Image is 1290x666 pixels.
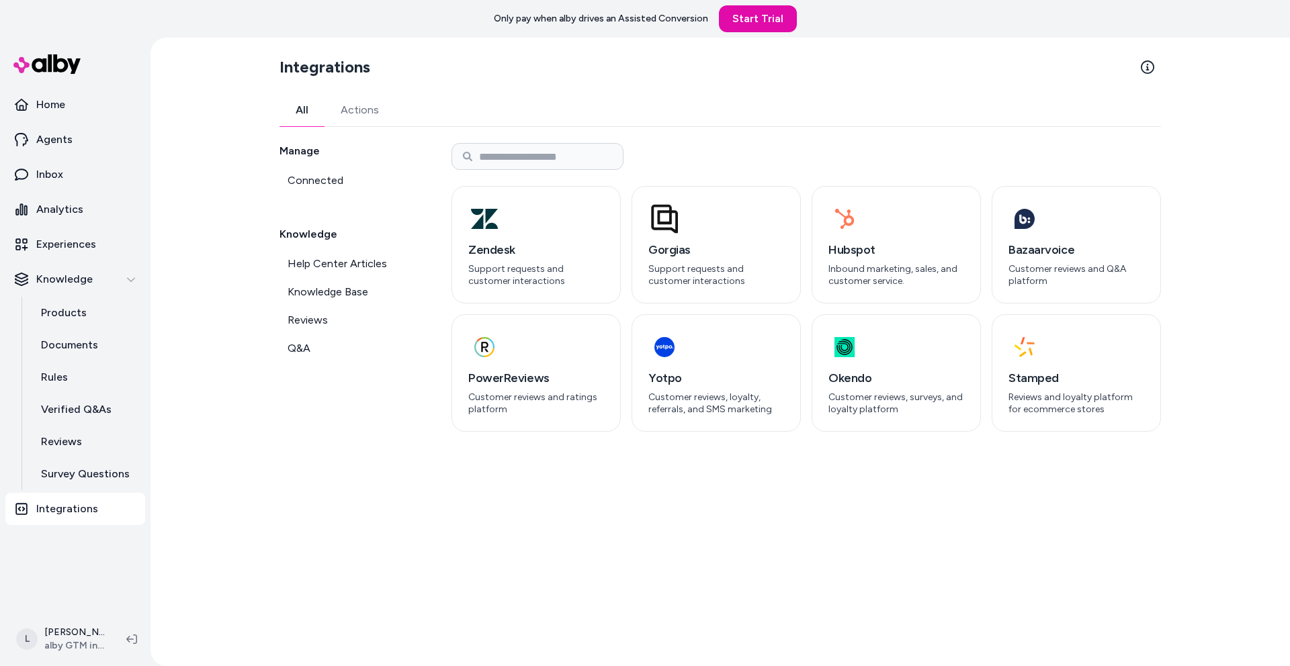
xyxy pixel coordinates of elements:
a: Integrations [5,493,145,525]
p: Customer reviews and ratings platform [468,391,604,415]
button: ZendeskSupport requests and customer interactions [451,186,621,303]
a: Help Center Articles [279,250,419,277]
p: Verified Q&As [41,401,112,418]
button: OkendoCustomer reviews, surveys, and loyalty platform [812,314,981,432]
p: Integrations [36,501,98,517]
p: Reviews [41,434,82,450]
button: All [279,94,325,126]
a: Products [28,297,145,329]
p: Rules [41,369,68,385]
span: Help Center Articles [288,256,387,272]
a: Survey Questions [28,458,145,490]
span: Knowledge Base [288,284,368,300]
p: Inbound marketing, sales, and customer service. [828,263,964,287]
button: L[PERSON_NAME]alby GTM internal [8,618,116,661]
a: Inbox [5,158,145,191]
a: Connected [279,167,419,194]
p: Customer reviews, loyalty, referrals, and SMS marketing [648,391,784,415]
h2: Manage [279,143,419,159]
p: Customer reviews, surveys, and loyalty platform [828,391,964,415]
button: Actions [325,94,395,126]
p: Support requests and customer interactions [468,263,604,287]
button: Knowledge [5,263,145,295]
a: Analytics [5,193,145,226]
p: Experiences [36,236,96,252]
a: Start Trial [719,5,797,32]
h3: PowerReviews [468,369,604,387]
a: Rules [28,361,145,393]
span: L [16,628,38,650]
p: Only pay when alby drives an Assisted Conversion [494,12,708,26]
button: GorgiasSupport requests and customer interactions [632,186,801,303]
h2: Integrations [279,56,370,78]
h3: Stamped [1008,369,1144,387]
button: BazaarvoiceCustomer reviews and Q&A platform [992,186,1161,303]
p: Knowledge [36,271,93,287]
h3: Okendo [828,369,964,387]
p: Agents [36,132,73,148]
h3: Bazaarvoice [1008,240,1144,259]
a: Reviews [28,426,145,458]
h3: Yotpo [648,369,784,387]
h3: Gorgias [648,240,784,259]
a: Q&A [279,335,419,362]
a: Agents [5,124,145,156]
p: Support requests and customer interactions [648,263,784,287]
button: YotpoCustomer reviews, loyalty, referrals, and SMS marketing [632,314,801,432]
span: Connected [288,173,343,189]
button: StampedReviews and loyalty platform for ecommerce stores [992,314,1161,432]
a: Reviews [279,307,419,334]
p: [PERSON_NAME] [44,626,105,639]
a: Documents [28,329,145,361]
h2: Knowledge [279,226,419,242]
p: Home [36,97,65,113]
span: Reviews [288,312,328,328]
h3: Zendesk [468,240,604,259]
p: Survey Questions [41,466,130,482]
button: HubspotInbound marketing, sales, and customer service. [812,186,981,303]
p: Inbox [36,166,63,183]
span: Q&A [288,340,310,356]
a: Knowledge Base [279,279,419,305]
h3: Hubspot [828,240,964,259]
p: Customer reviews and Q&A platform [1008,263,1144,287]
p: Documents [41,337,98,353]
span: alby GTM internal [44,639,105,653]
a: Home [5,89,145,121]
img: alby Logo [13,54,81,74]
p: Reviews and loyalty platform for ecommerce stores [1008,391,1144,415]
button: PowerReviewsCustomer reviews and ratings platform [451,314,621,432]
p: Products [41,305,87,321]
a: Verified Q&As [28,393,145,426]
a: Experiences [5,228,145,260]
p: Analytics [36,201,83,218]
